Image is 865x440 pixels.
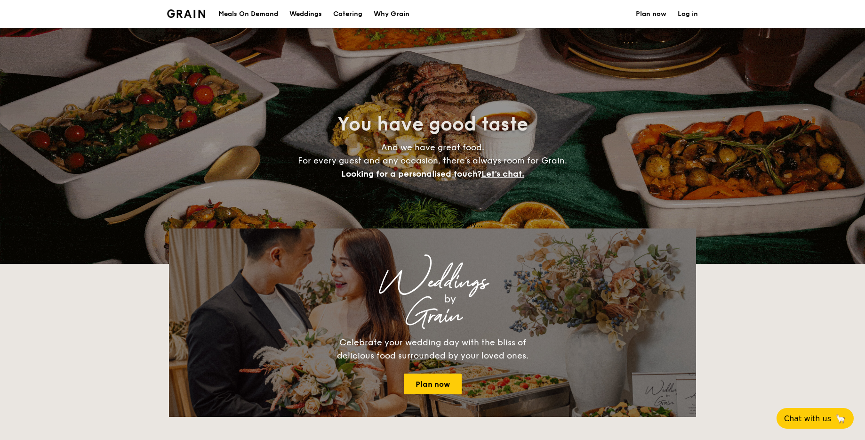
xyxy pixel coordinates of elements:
button: Chat with us🦙 [777,408,854,429]
div: Grain [252,308,613,325]
div: Celebrate your wedding day with the bliss of delicious food surrounded by your loved ones. [327,336,538,362]
div: by [287,291,613,308]
span: Let's chat. [481,169,524,179]
a: Plan now [404,374,462,394]
div: Weddings [252,274,613,291]
span: 🦙 [835,413,846,424]
a: Logotype [167,9,205,18]
span: Chat with us [784,414,831,423]
div: Loading menus magically... [169,220,696,228]
img: Grain [167,9,205,18]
